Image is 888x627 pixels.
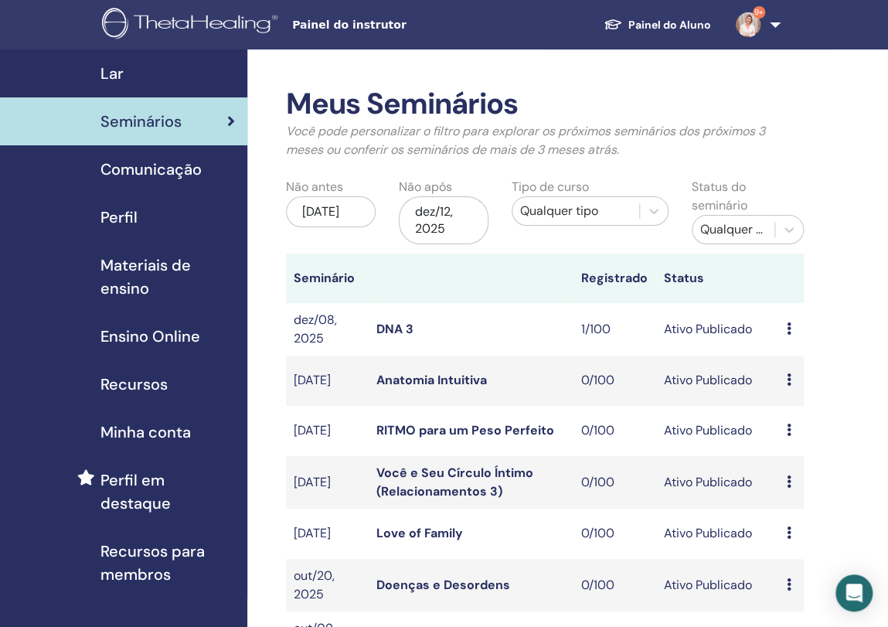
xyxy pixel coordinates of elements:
img: default.jpg [736,12,760,37]
a: Painel do Aluno [591,11,723,39]
span: Perfil [100,206,138,229]
th: Status [656,254,780,303]
td: [DATE] [286,406,368,456]
span: Minha conta [100,421,191,444]
div: dez/12, 2025 [399,196,488,244]
span: 9+ [753,6,765,19]
td: 0/100 [573,509,655,559]
span: Lar [100,62,124,85]
td: [DATE] [286,356,368,406]
label: Tipo de curso [512,178,589,196]
span: Painel do instrutor [292,17,524,33]
label: Status do seminário [692,178,804,215]
a: DNA 3 [376,321,413,337]
td: Ativo Publicado [656,356,780,406]
td: 1/100 [573,303,655,356]
a: RITMO para um Peso Perfeito [376,422,553,438]
span: Materiais de ensino [100,254,235,300]
td: Ativo Publicado [656,559,780,612]
td: 0/100 [573,559,655,612]
th: Registrado [573,254,655,303]
label: Não após [399,178,452,196]
span: Seminários [100,110,182,133]
td: 0/100 [573,406,655,456]
div: Open Intercom Messenger [835,574,873,612]
div: Qualquer tipo [520,202,631,220]
img: graduation-cap-white.svg [604,18,622,31]
a: Doenças e Desordens [376,577,509,593]
a: Anatomia Intuitiva [376,372,486,388]
span: Recursos [100,373,168,396]
span: Recursos para membros [100,540,235,586]
h2: Meus Seminários [286,87,804,122]
a: Você e Seu Círculo Íntimo (Relacionamentos 3) [376,465,532,499]
div: Qualquer status [700,220,767,239]
p: Você pode personalizar o filtro para explorar os próximos seminários dos próximos 3 meses ou conf... [286,122,804,159]
td: Ativo Publicado [656,456,780,509]
td: out/20, 2025 [286,559,368,612]
span: Comunicação [100,158,202,181]
td: Ativo Publicado [656,406,780,456]
a: Love of Family [376,525,462,541]
td: 0/100 [573,356,655,406]
td: dez/08, 2025 [286,303,368,356]
th: Seminário [286,254,368,303]
td: [DATE] [286,509,368,559]
div: [DATE] [286,196,376,227]
td: 0/100 [573,456,655,509]
span: Ensino Online [100,325,200,348]
label: Não antes [286,178,343,196]
td: [DATE] [286,456,368,509]
img: logo.png [102,8,283,43]
td: Ativo Publicado [656,303,780,356]
span: Perfil em destaque [100,469,235,515]
td: Ativo Publicado [656,509,780,559]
